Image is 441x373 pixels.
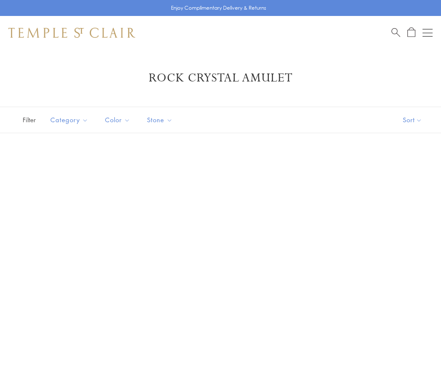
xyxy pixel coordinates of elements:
[384,107,441,133] button: Show sort by
[143,115,179,125] span: Stone
[101,115,136,125] span: Color
[171,4,266,12] p: Enjoy Complimentary Delivery & Returns
[46,115,94,125] span: Category
[141,110,179,129] button: Stone
[99,110,136,129] button: Color
[8,28,135,38] img: Temple St. Clair
[407,27,415,38] a: Open Shopping Bag
[44,110,94,129] button: Category
[391,27,400,38] a: Search
[423,28,433,38] button: Open navigation
[21,71,420,86] h1: Rock Crystal Amulet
